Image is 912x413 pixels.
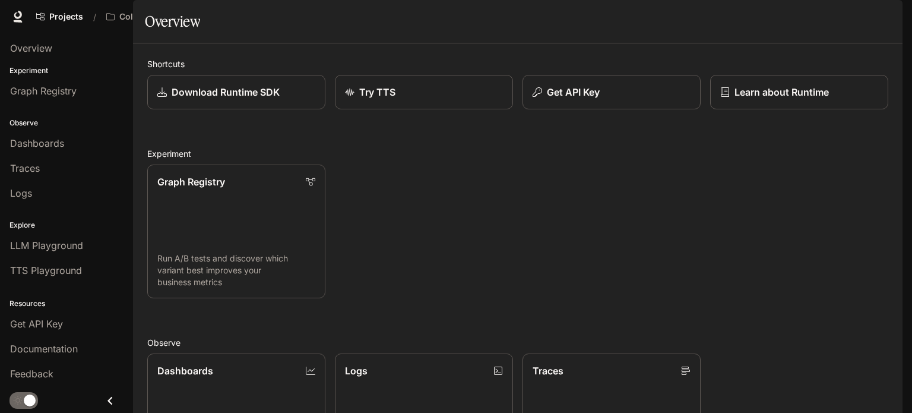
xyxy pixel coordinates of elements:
[157,364,213,378] p: Dashboards
[359,85,395,99] p: Try TTS
[101,5,195,29] button: All workspaces
[157,253,315,288] p: Run A/B tests and discover which variant best improves your business metrics
[145,10,200,33] h1: Overview
[119,12,177,22] p: CollimationTV
[147,336,888,349] h2: Observe
[522,75,701,109] button: Get API Key
[147,147,888,160] h2: Experiment
[734,85,829,99] p: Learn about Runtime
[88,11,101,23] div: /
[172,85,280,99] p: Download Runtime SDK
[147,75,325,109] a: Download Runtime SDK
[49,12,83,22] span: Projects
[710,75,888,109] a: Learn about Runtime
[547,85,600,99] p: Get API Key
[31,5,88,29] a: Go to projects
[147,58,888,70] h2: Shortcuts
[335,75,513,109] a: Try TTS
[147,165,325,298] a: Graph RegistryRun A/B tests and discover which variant best improves your business metrics
[157,175,225,189] p: Graph Registry
[345,364,368,378] p: Logs
[533,364,563,378] p: Traces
